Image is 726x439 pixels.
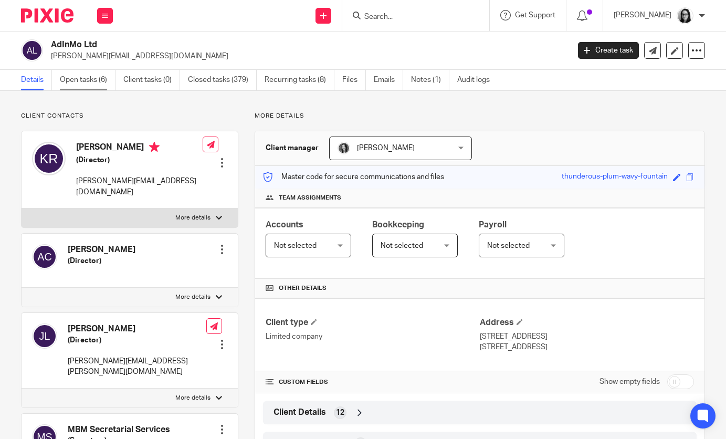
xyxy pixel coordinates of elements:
[487,242,530,249] span: Not selected
[381,242,423,249] span: Not selected
[255,112,705,120] p: More details
[266,221,303,229] span: Accounts
[21,70,52,90] a: Details
[677,7,693,24] img: Profile%20photo.jpeg
[614,10,671,20] p: [PERSON_NAME]
[274,242,317,249] span: Not selected
[279,284,327,292] span: Other details
[265,70,334,90] a: Recurring tasks (8)
[266,143,319,153] h3: Client manager
[479,221,507,229] span: Payroll
[68,335,206,346] h5: (Director)
[273,407,326,418] span: Client Details
[266,331,480,342] p: Limited company
[60,70,115,90] a: Open tasks (6)
[336,407,344,418] span: 12
[372,221,424,229] span: Bookkeeping
[266,317,480,328] h4: Client type
[32,142,66,175] img: svg%3E
[68,323,206,335] h4: [PERSON_NAME]
[363,13,458,22] input: Search
[175,214,211,222] p: More details
[175,394,211,402] p: More details
[123,70,180,90] a: Client tasks (0)
[480,317,694,328] h4: Address
[457,70,498,90] a: Audit logs
[357,144,415,152] span: [PERSON_NAME]
[51,51,562,61] p: [PERSON_NAME][EMAIL_ADDRESS][DOMAIN_NAME]
[68,244,135,255] h4: [PERSON_NAME]
[76,142,203,155] h4: [PERSON_NAME]
[32,323,57,349] img: svg%3E
[188,70,257,90] a: Closed tasks (379)
[51,39,460,50] h2: AdInMo Ltd
[279,194,341,202] span: Team assignments
[21,112,238,120] p: Client contacts
[175,293,211,301] p: More details
[480,342,694,352] p: [STREET_ADDRESS]
[76,155,203,165] h5: (Director)
[411,70,449,90] a: Notes (1)
[266,378,480,386] h4: CUSTOM FIELDS
[21,39,43,61] img: svg%3E
[68,256,135,266] h5: (Director)
[32,244,57,269] img: svg%3E
[480,331,694,342] p: [STREET_ADDRESS]
[562,171,668,183] div: thunderous-plum-wavy-fountain
[338,142,350,154] img: brodie%203%20small.jpg
[149,142,160,152] i: Primary
[374,70,403,90] a: Emails
[515,12,555,19] span: Get Support
[68,424,170,435] h4: MBM Secretarial Services
[21,8,73,23] img: Pixie
[342,70,366,90] a: Files
[68,356,206,378] p: [PERSON_NAME][EMAIL_ADDRESS][PERSON_NAME][DOMAIN_NAME]
[599,377,660,387] label: Show empty fields
[76,176,203,197] p: [PERSON_NAME][EMAIL_ADDRESS][DOMAIN_NAME]
[263,172,444,182] p: Master code for secure communications and files
[578,42,639,59] a: Create task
